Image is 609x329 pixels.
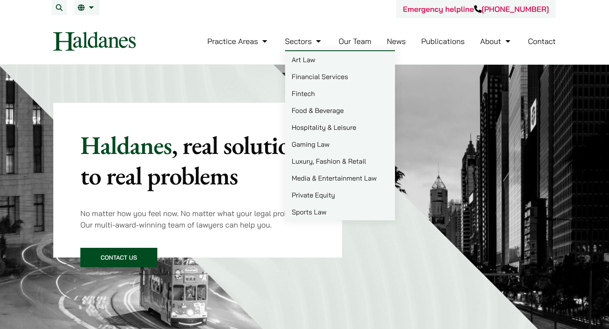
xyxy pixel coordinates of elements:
[285,136,395,153] a: Gaming Law
[480,36,512,46] a: About
[80,208,315,230] p: No matter how you feel now. No matter what your legal problem is. Our multi-award-winning team of...
[80,130,315,191] p: Haldanes
[285,36,323,46] a: Sectors
[80,129,312,192] mark: , real solutions to real problems
[285,102,395,119] a: Food & Beverage
[421,36,465,46] a: Publications
[403,4,549,14] a: Emergency helpline[PHONE_NUMBER]
[53,32,136,51] img: Logo of Haldanes
[387,36,406,46] a: News
[207,36,269,46] a: Practice Areas
[285,51,395,68] a: Art Law
[339,36,371,46] a: Our Team
[528,36,556,46] a: Contact
[78,4,96,11] a: EN
[285,153,395,170] a: Luxury, Fashion & Retail
[285,186,395,203] a: Private Equity
[285,203,395,220] a: Sports Law
[285,119,395,136] a: Hospitality & Leisure
[285,170,395,186] a: Media & Entertainment Law
[285,68,395,85] a: Financial Services
[80,248,157,267] a: Contact Us
[285,85,395,102] a: Fintech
